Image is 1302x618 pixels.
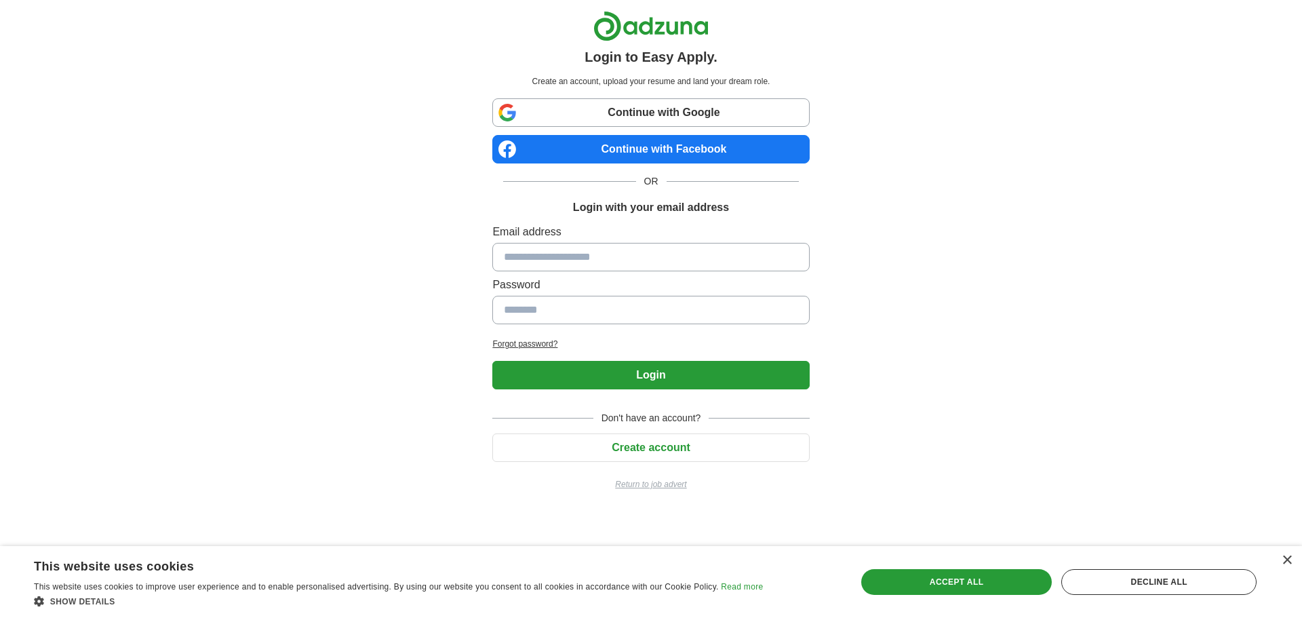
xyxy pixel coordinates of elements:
a: Read more, opens a new window [721,582,763,592]
label: Email address [492,224,809,240]
span: Don't have an account? [593,411,709,425]
span: This website uses cookies to improve user experience and to enable personalised advertising. By u... [34,582,719,592]
button: Login [492,361,809,389]
h1: Login with your email address [573,199,729,216]
div: Close [1282,556,1292,566]
a: Forgot password? [492,338,809,350]
button: Create account [492,433,809,462]
img: Adzuna logo [593,11,709,41]
a: Create account [492,442,809,453]
div: Show details [34,594,763,608]
p: Create an account, upload your resume and land your dream role. [495,75,806,88]
span: OR [636,174,667,189]
label: Password [492,277,809,293]
div: Decline all [1061,569,1257,595]
h1: Login to Easy Apply. [585,47,717,67]
div: This website uses cookies [34,554,729,575]
div: Accept all [861,569,1052,595]
a: Return to job advert [492,478,809,490]
a: Continue with Google [492,98,809,127]
a: Continue with Facebook [492,135,809,163]
span: Show details [50,597,115,606]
